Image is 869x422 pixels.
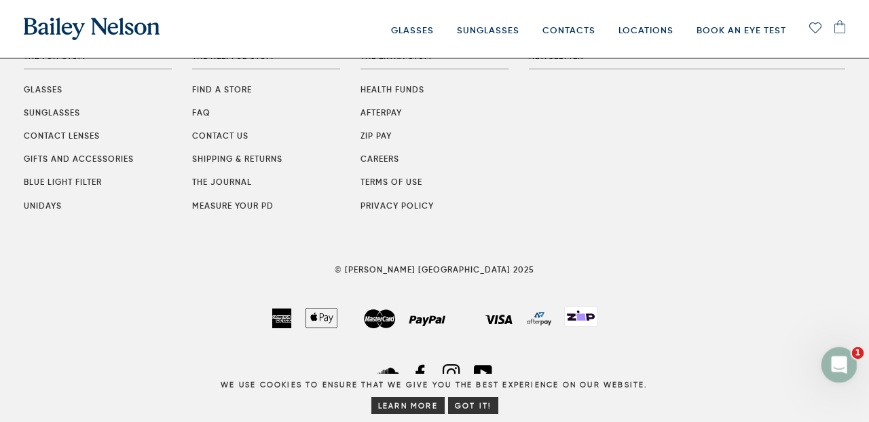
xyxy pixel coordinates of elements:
img: Favourites [809,22,821,33]
a: Glasses [24,84,62,94]
a: Glasses [391,3,434,58]
img: soundcloud.png [376,361,400,385]
a: The Journal [192,177,252,187]
a: Gifts and Accessories [24,154,134,164]
a: Blue Light Filter [24,177,102,187]
a: Afterpay [360,107,402,118]
a: Privacy Policy [360,200,434,211]
a: Got It! [448,397,498,414]
a: Careers [360,154,399,164]
a: Contacts [542,3,595,58]
a: Find a store [192,84,252,94]
a: Zip Pay [360,130,392,141]
a: Locations [618,3,673,58]
a: Shipping & Returns [192,154,282,164]
a: Terms of Use [360,177,422,187]
a: FAQ [192,107,210,118]
a: Book An Eye Test [697,3,786,58]
div: We use cookies to ensure that we give you the best experience on our website. [221,379,648,417]
a: Learn More [371,397,445,414]
a: Contact Us [192,130,248,141]
a: Health Funds [360,84,424,94]
a: UNiDAYS [24,200,62,211]
img: footer-tile-new.png [564,306,597,327]
a: Contact Lenses [24,130,100,141]
a: Sunglasses [24,107,80,118]
a: © [PERSON_NAME] [GEOGRAPHIC_DATA] 2025 [335,264,534,275]
span: 1 [852,347,864,359]
img: Bailey Nelson logo [24,18,160,40]
a: Measure Your PD [192,200,274,211]
iframe: Intercom live chat [821,347,857,383]
a: Sunglasses [457,3,519,58]
img: Bag [834,20,845,33]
